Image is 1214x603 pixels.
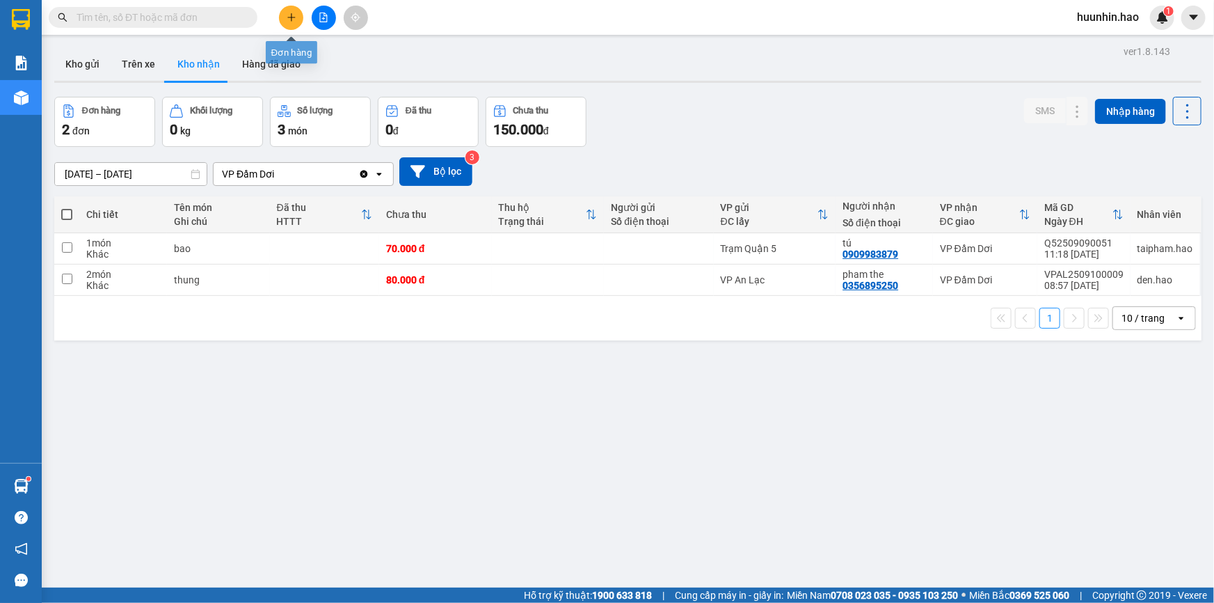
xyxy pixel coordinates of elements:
div: 1 món [86,237,160,249]
div: Khác [86,249,160,260]
img: solution-icon [14,56,29,70]
div: Nhân viên [1137,209,1193,220]
input: Select a date range. [55,163,207,185]
span: đ [393,125,399,136]
div: Số lượng [298,106,333,116]
span: Miền Nam [787,588,958,603]
li: 26 Phó Cơ Điều, Phường 12 [130,34,582,52]
div: 0356895250 [842,280,898,291]
span: file-add [319,13,328,22]
div: thung [174,274,263,285]
button: Chưa thu150.000đ [486,97,586,147]
div: VP nhận [940,202,1019,213]
th: Toggle SortBy [270,196,379,233]
button: Đã thu0đ [378,97,479,147]
div: ver 1.8.143 [1124,44,1170,59]
div: HTTT [277,216,361,227]
button: plus [279,6,303,30]
strong: 0369 525 060 [1009,590,1069,601]
svg: open [374,169,385,180]
button: Số lượng3món [270,97,371,147]
div: Số điện thoại [611,216,706,227]
svg: open [1176,313,1187,324]
div: Q52509090051 [1044,237,1124,249]
input: Tìm tên, số ĐT hoặc mã đơn [77,10,241,25]
input: Selected VP Đầm Dơi. [275,167,277,181]
div: VPAL2509100009 [1044,269,1124,280]
button: Kho gửi [54,47,111,81]
div: Chưa thu [513,106,549,116]
b: GỬI : VP Đầm Dơi [17,101,168,124]
th: Toggle SortBy [492,196,605,233]
div: Ghi chú [174,216,263,227]
span: huunhin.hao [1066,8,1150,26]
button: Hàng đã giao [231,47,312,81]
sup: 1 [26,477,31,481]
span: món [288,125,308,136]
button: 1 [1039,308,1060,329]
th: Toggle SortBy [933,196,1037,233]
span: message [15,574,28,587]
span: question-circle [15,511,28,524]
span: notification [15,542,28,556]
div: ĐC giao [940,216,1019,227]
div: Người nhận [842,201,926,212]
div: tú [842,237,926,249]
span: đơn [72,125,90,136]
button: Trên xe [111,47,166,81]
button: aim [344,6,368,30]
span: ⚪️ [961,593,966,598]
div: taipham.hao [1137,243,1193,254]
div: Khối lượng [190,106,232,116]
span: Cung cấp máy in - giấy in: [675,588,783,603]
div: 11:18 [DATE] [1044,249,1124,260]
sup: 1 [1164,6,1174,16]
div: VP gửi [721,202,818,213]
span: search [58,13,67,22]
div: Tên món [174,202,263,213]
span: 0 [385,121,393,138]
button: file-add [312,6,336,30]
div: 0909983879 [842,249,898,260]
th: Toggle SortBy [1037,196,1131,233]
div: ĐC lấy [721,216,818,227]
img: warehouse-icon [14,91,29,105]
div: VP Đầm Dơi [222,167,274,181]
span: 1 [1166,6,1171,16]
div: bao [174,243,263,254]
div: Mã GD [1044,202,1112,213]
div: Chưa thu [386,209,485,220]
button: Nhập hàng [1095,99,1166,124]
button: Đơn hàng2đơn [54,97,155,147]
div: den.hao [1137,274,1193,285]
img: warehouse-icon [14,479,29,494]
div: Số điện thoại [842,217,926,228]
strong: 1900 633 818 [592,590,652,601]
img: logo-vxr [12,9,30,30]
svg: Clear value [358,169,369,180]
div: VP Đầm Dơi [940,274,1030,285]
div: 2 món [86,269,160,280]
button: Khối lượng0kg [162,97,263,147]
img: icon-new-feature [1156,11,1169,24]
span: | [662,588,664,603]
div: 70.000 đ [386,243,485,254]
span: 2 [62,121,70,138]
button: caret-down [1181,6,1206,30]
span: Miền Bắc [969,588,1069,603]
div: Chi tiết [86,209,160,220]
span: Hỗ trợ kỹ thuật: [524,588,652,603]
span: plus [287,13,296,22]
button: Kho nhận [166,47,231,81]
div: Trạng thái [499,216,586,227]
div: 80.000 đ [386,274,485,285]
div: Người gửi [611,202,706,213]
img: logo.jpg [17,17,87,87]
div: Thu hộ [499,202,586,213]
strong: 0708 023 035 - 0935 103 250 [831,590,958,601]
button: SMS [1024,98,1066,123]
div: 08:57 [DATE] [1044,280,1124,291]
span: 0 [170,121,177,138]
div: pham the [842,269,926,280]
div: Trạm Quận 5 [721,243,829,254]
